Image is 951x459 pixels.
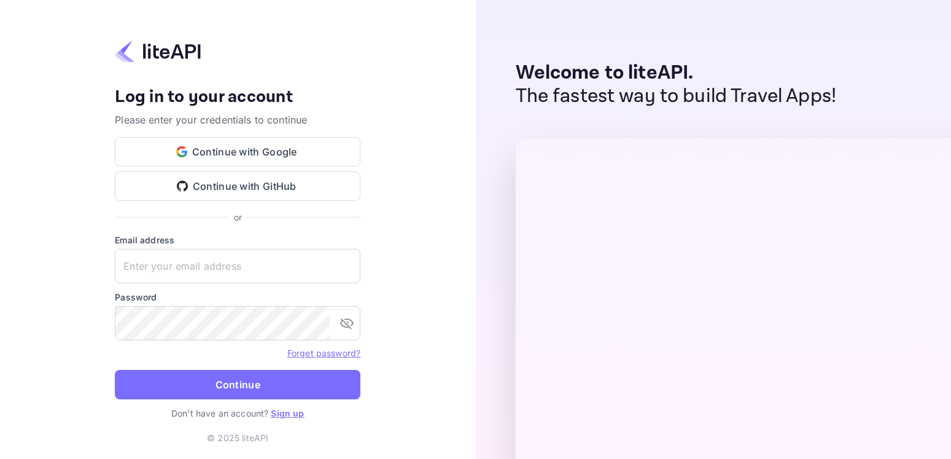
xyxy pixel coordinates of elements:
[287,347,360,359] a: Forget password?
[335,311,359,335] button: toggle password visibility
[115,87,360,108] h4: Log in to your account
[516,85,837,108] p: The fastest way to build Travel Apps!
[271,408,304,418] a: Sign up
[516,61,837,85] p: Welcome to liteAPI.
[115,39,201,63] img: liteapi
[207,431,268,444] p: © 2025 liteAPI
[115,137,360,167] button: Continue with Google
[115,370,360,399] button: Continue
[115,291,360,304] label: Password
[287,348,360,358] a: Forget password?
[115,407,360,420] p: Don't have an account?
[234,211,242,224] p: or
[115,112,360,127] p: Please enter your credentials to continue
[115,171,360,201] button: Continue with GitHub
[115,233,360,246] label: Email address
[115,249,360,283] input: Enter your email address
